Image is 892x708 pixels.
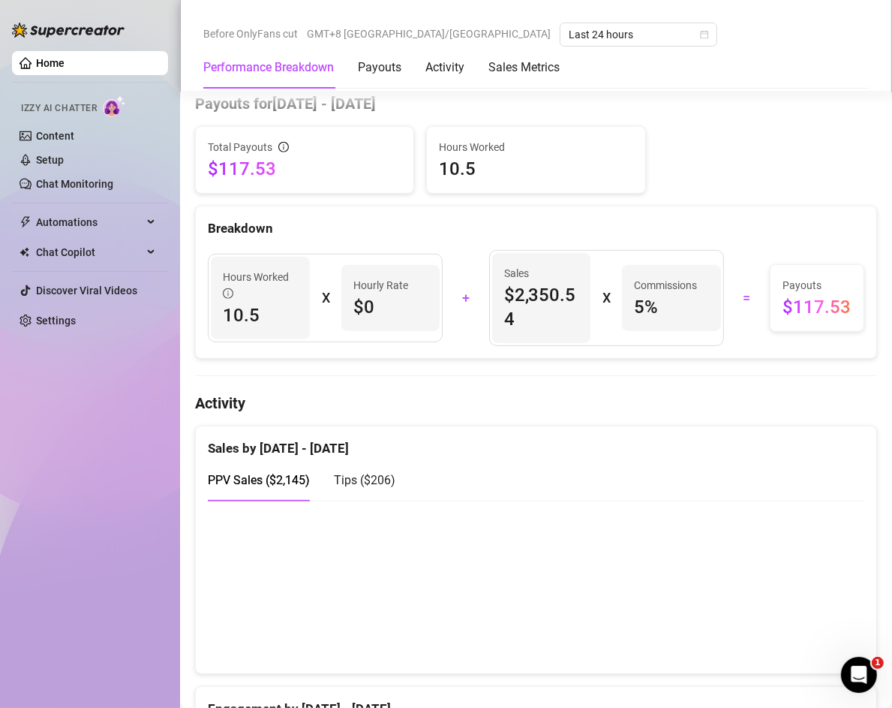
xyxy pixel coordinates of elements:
[634,295,709,319] span: 5 %
[195,93,877,114] h4: Payouts for [DATE] - [DATE]
[307,23,551,45] span: GMT+8 [GEOGRAPHIC_DATA]/[GEOGRAPHIC_DATA]
[782,295,851,319] span: $117.53
[488,59,560,77] div: Sales Metrics
[208,218,864,239] div: Breakdown
[452,286,479,310] div: +
[504,265,579,282] span: Sales
[208,426,864,459] div: Sales by [DATE] - [DATE]
[208,157,401,181] span: $117.53
[203,59,334,77] div: Performance Breakdown
[12,23,125,38] img: logo-BBDzfeDw.svg
[36,178,113,190] a: Chat Monitoring
[36,154,64,166] a: Setup
[36,210,143,234] span: Automations
[195,393,877,414] h4: Activity
[203,23,298,45] span: Before OnlyFans cut
[36,57,65,69] a: Home
[425,59,464,77] div: Activity
[36,240,143,264] span: Chat Copilot
[208,473,310,487] span: PPV Sales ( $2,145 )
[36,130,74,142] a: Content
[841,657,877,693] iframe: Intercom live chat
[358,59,401,77] div: Payouts
[36,315,76,327] a: Settings
[20,216,32,228] span: thunderbolt
[334,473,395,487] span: Tips ( $206 )
[733,286,761,310] div: =
[782,277,851,294] span: Payouts
[439,139,632,155] span: Hours Worked
[208,139,272,155] span: Total Payouts
[634,277,697,294] article: Commissions
[353,277,408,294] article: Hourly Rate
[223,269,298,302] span: Hours Worked
[569,23,708,46] span: Last 24 hours
[322,286,329,310] div: X
[602,286,610,310] div: X
[872,657,884,669] span: 1
[278,142,289,152] span: info-circle
[21,101,97,116] span: Izzy AI Chatter
[20,247,29,258] img: Chat Copilot
[504,283,579,331] span: $2,350.54
[700,30,709,39] span: calendar
[36,285,137,297] a: Discover Viral Videos
[223,288,233,299] span: info-circle
[103,95,126,117] img: AI Chatter
[353,295,428,319] span: $0
[439,157,632,181] span: 10.5
[223,303,298,327] span: 10.5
